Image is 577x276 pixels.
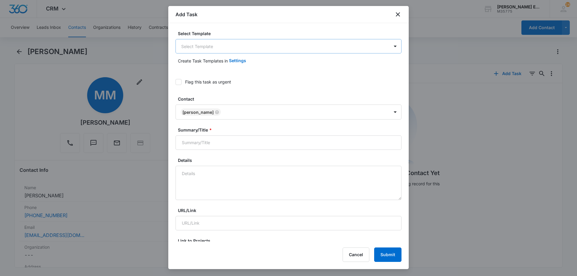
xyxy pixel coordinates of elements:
[178,30,404,37] label: Select Template
[178,157,404,163] label: Details
[229,53,246,68] button: Settings
[178,238,404,244] label: Link to Projects
[176,135,401,150] input: Summary/Title
[178,127,404,133] label: Summary/Title
[185,79,231,85] div: Flag this task as urgent
[178,96,404,102] label: Contact
[176,11,197,18] h1: Add Task
[178,58,228,64] p: Create Task Templates in
[394,11,401,18] button: close
[343,247,369,262] button: Cancel
[176,216,401,230] input: URL/Link
[182,110,214,115] div: [PERSON_NAME]
[374,247,401,262] button: Submit
[178,207,404,214] label: URL/Link
[214,110,219,114] div: Remove Misty Minnick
